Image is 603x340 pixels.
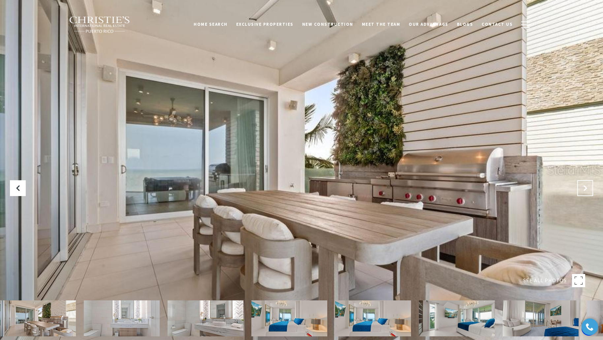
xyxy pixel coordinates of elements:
button: Next Slide [577,180,593,196]
a: Exclusive Properties [232,18,298,31]
span: Blogs [457,21,473,27]
a: Blogs [453,18,478,31]
a: New Construction [298,18,358,31]
span: Our Advantage [409,21,448,27]
a: Meet the Team [358,18,405,31]
a: Home Search [189,18,232,31]
img: 7000 BAHIA BEACH BLVD #1302 [503,300,579,336]
span: Exclusive Properties [236,21,294,27]
button: Previous Slide [10,180,26,196]
span: Contact Us [482,21,513,27]
span: New Construction [302,21,353,27]
img: Christie's International Real Estate black text logo [69,16,130,33]
img: 7000 BAHIA BEACH BLVD #1302 [168,300,243,336]
img: 7000 BAHIA BEACH BLVD #1302 [335,300,411,336]
img: 7000 BAHIA BEACH BLVD #1302 [84,300,160,336]
button: button [517,15,534,34]
iframe: To enrich screen reader interactions, please activate Accessibility in Grammarly extension settings [578,315,601,338]
img: 7000 BAHIA BEACH BLVD #1302 [251,300,327,336]
span: SEE ALL PHOTOS [523,276,567,285]
a: Our Advantage [404,18,453,31]
img: 7000 BAHIA BEACH BLVD #1302 [419,300,495,336]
